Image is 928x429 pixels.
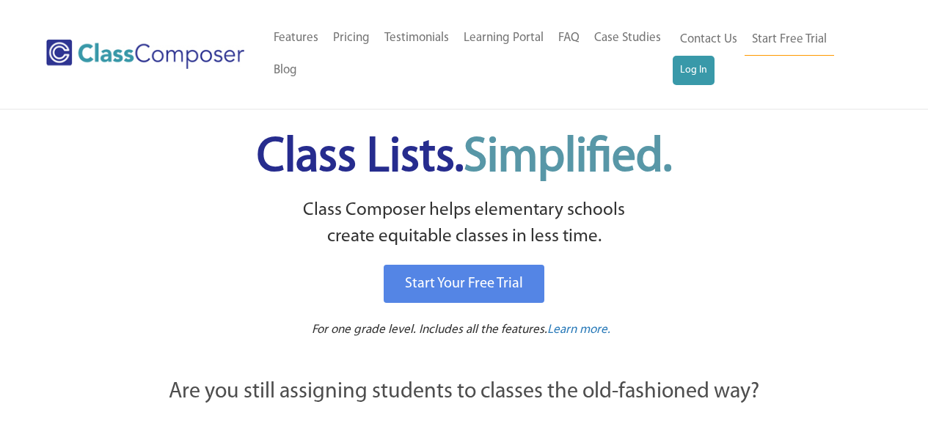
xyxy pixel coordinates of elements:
[266,22,673,87] nav: Header Menu
[673,23,745,56] a: Contact Us
[90,376,839,408] p: Are you still assigning students to classes the old-fashioned way?
[266,22,326,54] a: Features
[384,265,544,303] a: Start Your Free Trial
[257,134,672,182] span: Class Lists.
[46,40,244,69] img: Class Composer
[547,323,610,336] span: Learn more.
[745,23,834,56] a: Start Free Trial
[551,22,587,54] a: FAQ
[326,22,377,54] a: Pricing
[464,134,672,182] span: Simplified.
[673,23,871,85] nav: Header Menu
[88,197,841,251] p: Class Composer helps elementary schools create equitable classes in less time.
[266,54,304,87] a: Blog
[312,323,547,336] span: For one grade level. Includes all the features.
[377,22,456,54] a: Testimonials
[587,22,668,54] a: Case Studies
[456,22,551,54] a: Learning Portal
[547,321,610,340] a: Learn more.
[673,56,715,85] a: Log In
[405,276,523,291] span: Start Your Free Trial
